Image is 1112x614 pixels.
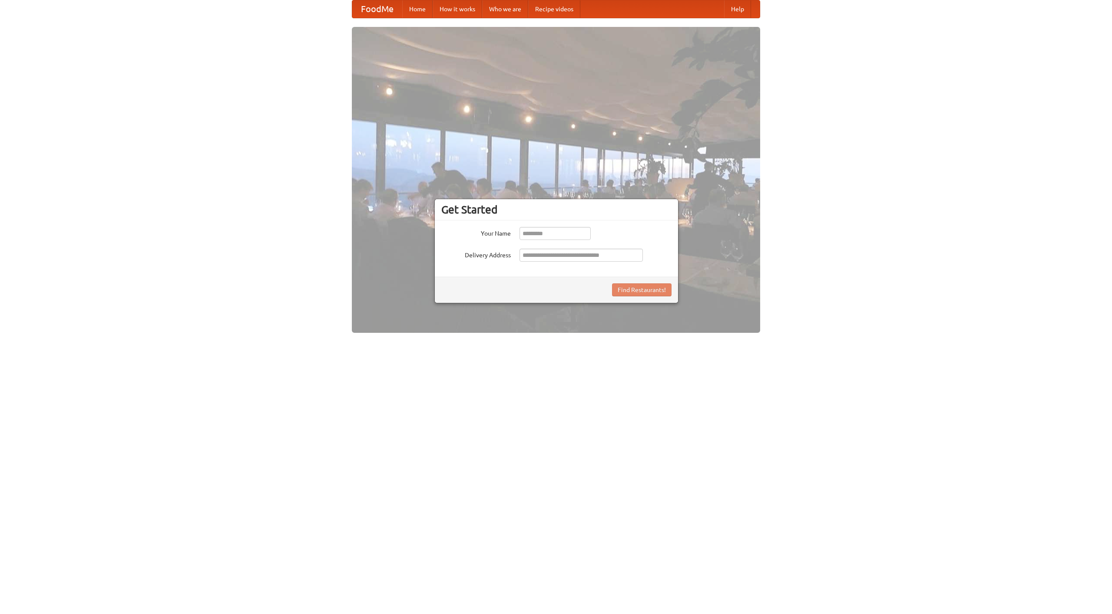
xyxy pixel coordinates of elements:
h3: Get Started [441,203,672,216]
a: How it works [433,0,482,18]
label: Your Name [441,227,511,238]
a: Home [402,0,433,18]
button: Find Restaurants! [612,283,672,296]
a: Who we are [482,0,528,18]
a: Recipe videos [528,0,580,18]
label: Delivery Address [441,249,511,259]
a: Help [724,0,751,18]
a: FoodMe [352,0,402,18]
